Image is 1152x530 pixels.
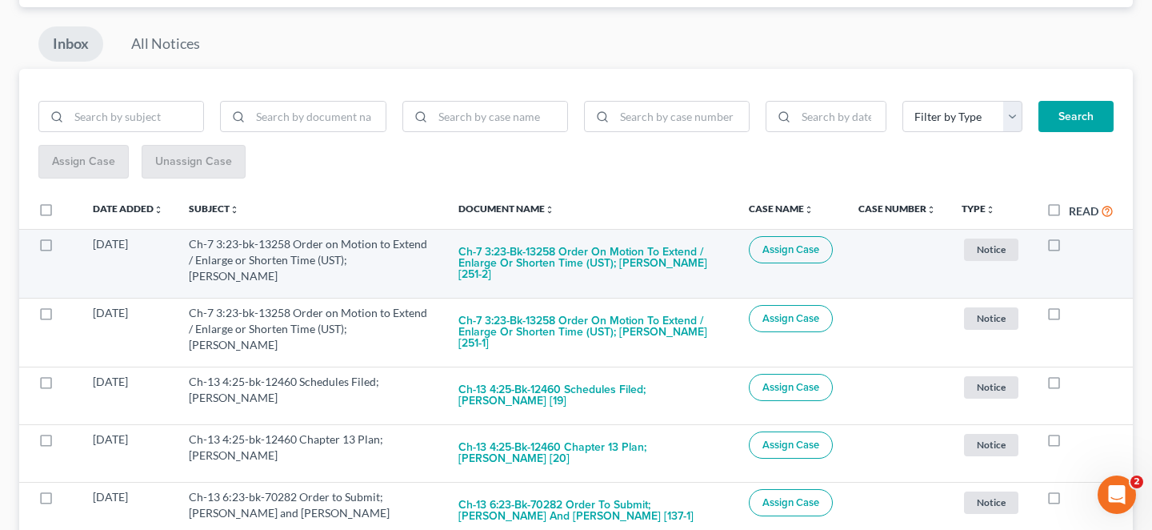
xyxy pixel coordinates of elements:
input: Search by date [796,102,886,132]
input: Search by document name [250,102,385,132]
button: Search [1038,101,1114,133]
iframe: Intercom live chat [1098,476,1136,514]
td: [DATE] [80,298,176,367]
button: Assign Case [749,374,833,401]
i: unfold_more [926,205,936,215]
td: Ch-13 4:25-bk-12460 Chapter 13 Plan; [PERSON_NAME] [176,424,446,482]
span: Assign Case [762,439,819,452]
span: Notice [964,492,1018,513]
label: Read [1069,203,1098,219]
span: Notice [964,376,1018,398]
a: Typeunfold_more [962,203,995,215]
span: Assign Case [762,496,819,509]
span: Notice [964,307,1018,329]
i: unfold_more [545,205,554,215]
a: Document Nameunfold_more [458,203,554,215]
a: Notice [962,432,1021,458]
button: Assign Case [749,432,833,459]
a: Notice [962,374,1021,400]
button: Ch-7 3:23-bk-13258 Order on Motion to Extend / Enlarge or Shorten Time (UST); [PERSON_NAME] [251-1] [458,305,723,359]
td: Ch-13 4:25-bk-12460 Schedules Filed; [PERSON_NAME] [176,367,446,424]
span: 2 [1130,476,1143,488]
i: unfold_more [804,205,814,215]
a: Inbox [38,26,103,62]
i: unfold_more [230,205,239,215]
span: Assign Case [762,243,819,256]
td: Ch-7 3:23-bk-13258 Order on Motion to Extend / Enlarge or Shorten Time (UST); [PERSON_NAME] [176,229,446,298]
a: Date Addedunfold_more [93,203,163,215]
td: [DATE] [80,424,176,482]
i: unfold_more [986,205,995,215]
a: Subjectunfold_more [189,203,239,215]
button: Ch-13 4:25-bk-12460 Chapter 13 Plan; [PERSON_NAME] [20] [458,432,723,475]
input: Search by subject [69,102,203,132]
a: All Notices [117,26,214,62]
a: Notice [962,236,1021,263]
td: [DATE] [80,367,176,424]
a: Case Nameunfold_more [749,203,814,215]
td: [DATE] [80,229,176,298]
a: Notice [962,305,1021,331]
a: Case Numberunfold_more [858,203,936,215]
input: Search by case number [614,102,749,132]
button: Ch-7 3:23-bk-13258 Order on Motion to Extend / Enlarge or Shorten Time (UST); [PERSON_NAME] [251-2] [458,236,723,291]
input: Search by case name [433,102,567,132]
span: Notice [964,239,1018,260]
span: Assign Case [762,381,819,394]
button: Assign Case [749,489,833,516]
i: unfold_more [154,205,163,215]
td: Ch-7 3:23-bk-13258 Order on Motion to Extend / Enlarge or Shorten Time (UST); [PERSON_NAME] [176,298,446,367]
button: Assign Case [749,305,833,332]
span: Assign Case [762,312,819,325]
button: Assign Case [749,236,833,263]
a: Notice [962,489,1021,516]
span: Notice [964,434,1018,456]
button: Ch-13 4:25-bk-12460 Schedules Filed; [PERSON_NAME] [19] [458,374,723,417]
